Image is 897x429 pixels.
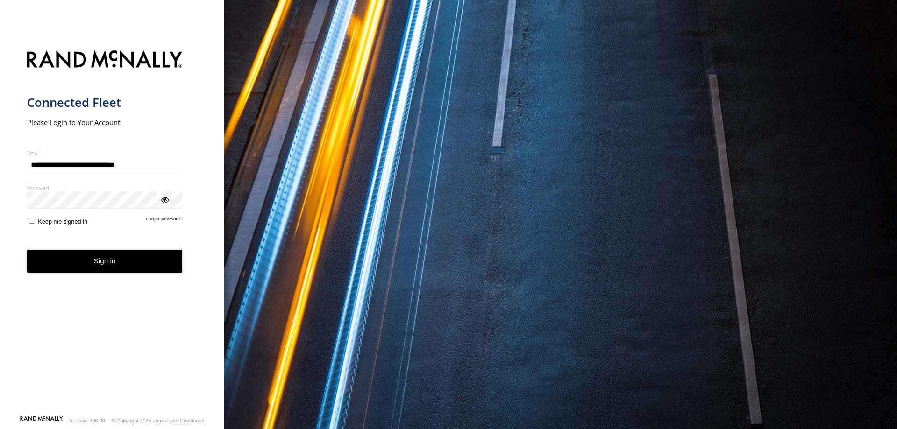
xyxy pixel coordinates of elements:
label: Password [27,184,183,191]
div: © Copyright 2025 - [111,418,204,423]
h1: Connected Fleet [27,95,183,110]
div: ViewPassword [160,195,169,204]
h2: Please Login to Your Account [27,118,183,127]
a: Terms and Conditions [155,418,204,423]
div: Version: 306.00 [70,418,105,423]
a: Visit our Website [20,416,63,425]
input: Keep me signed in [29,218,35,224]
a: Forgot password? [146,216,183,225]
span: Keep me signed in [38,218,87,225]
img: Rand McNally [27,49,183,72]
button: Sign in [27,250,183,273]
form: main [27,45,198,415]
label: Email [27,149,183,156]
